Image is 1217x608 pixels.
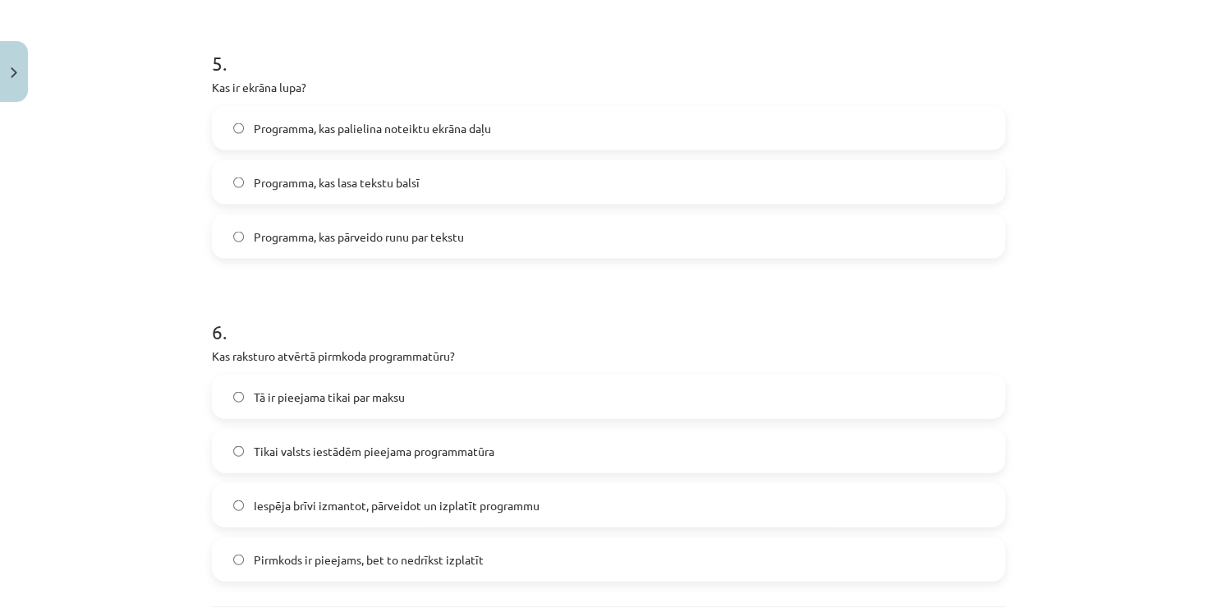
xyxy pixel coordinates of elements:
p: Kas ir ekrāna lupa? [212,79,1005,96]
img: icon-close-lesson-0947bae3869378f0d4975bcd49f059093ad1ed9edebbc8119c70593378902aed.svg [11,67,17,78]
span: Programma, kas pārveido runu par tekstu [254,228,464,246]
input: Programma, kas lasa tekstu balsī [233,177,244,188]
span: Programma, kas palielina noteiktu ekrāna daļu [254,120,491,137]
h1: 5 . [212,23,1005,74]
input: Programma, kas pārveido runu par tekstu [233,232,244,242]
span: Tā ir pieejama tikai par maksu [254,389,405,406]
span: Pirmkods ir pieejams, bet to nedrīkst izplatīt [254,551,484,569]
span: Tikai valsts iestādēm pieejama programmatūra [254,443,494,460]
input: Tā ir pieejama tikai par maksu [233,392,244,403]
input: Pirmkods ir pieejams, bet to nedrīkst izplatīt [233,555,244,565]
input: Tikai valsts iestādēm pieejama programmatūra [233,446,244,457]
input: Programma, kas palielina noteiktu ekrāna daļu [233,123,244,134]
span: Programma, kas lasa tekstu balsī [254,174,420,191]
p: Kas raksturo atvērtā pirmkoda programmatūru? [212,348,1005,365]
h1: 6 . [212,292,1005,343]
input: Iespēja brīvi izmantot, pārveidot un izplatīt programmu [233,500,244,511]
span: Iespēja brīvi izmantot, pārveidot un izplatīt programmu [254,497,540,514]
